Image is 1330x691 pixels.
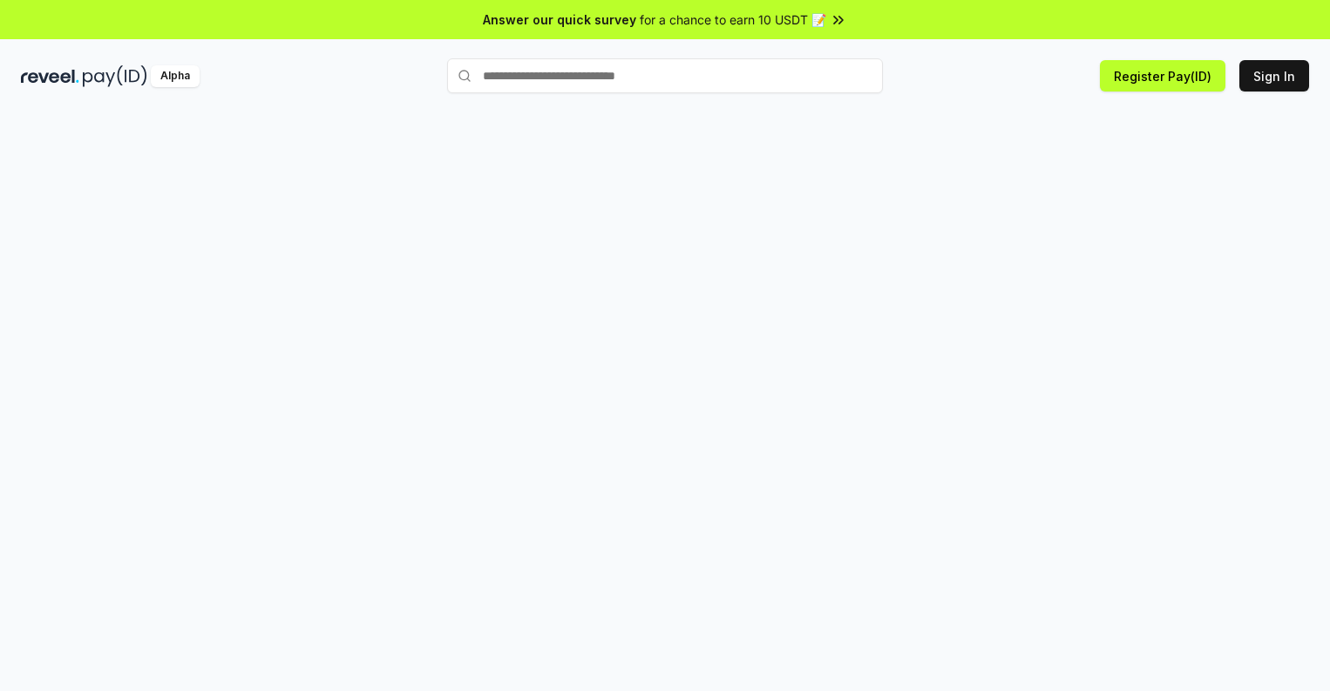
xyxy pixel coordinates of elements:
[1239,60,1309,91] button: Sign In
[21,65,79,87] img: reveel_dark
[483,10,636,29] span: Answer our quick survey
[83,65,147,87] img: pay_id
[151,65,200,87] div: Alpha
[640,10,826,29] span: for a chance to earn 10 USDT 📝
[1100,60,1225,91] button: Register Pay(ID)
